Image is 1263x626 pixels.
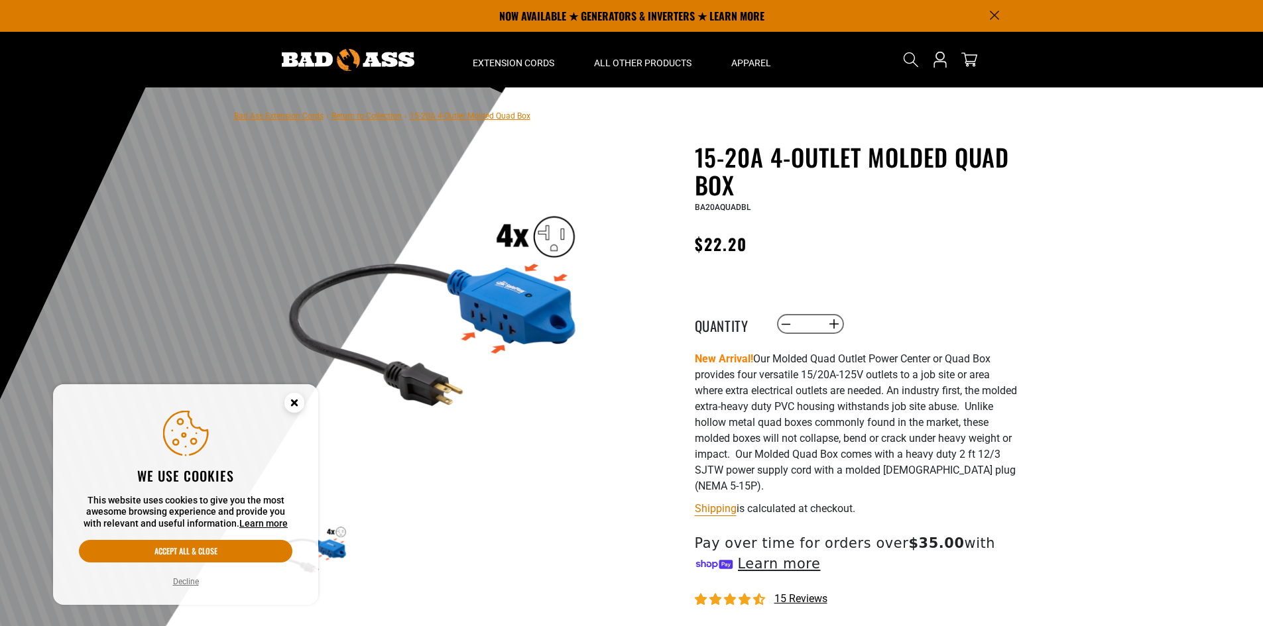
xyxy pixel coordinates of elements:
h1: 15-20A 4-Outlet Molded Quad Box [695,143,1020,199]
aside: Cookie Consent [53,384,318,605]
span: › [326,111,329,121]
img: Bad Ass Extension Cords [282,49,414,71]
a: Return to Collection [331,111,402,121]
button: Accept all & close [79,540,292,562]
summary: Search [900,49,922,70]
p: This website uses cookies to give you the most awesome browsing experience and provide you with r... [79,495,292,530]
button: Decline [169,575,203,588]
summary: All Other Products [574,32,711,87]
a: Shipping [695,502,737,515]
a: Bad Ass Extension Cords [234,111,324,121]
a: Learn more [239,518,288,529]
h2: We use cookies [79,467,292,484]
label: Quantity [695,315,761,333]
span: $22.20 [695,232,747,256]
span: › [404,111,407,121]
p: Our Molded Quad Outlet Power Center or Quad Box provides four versatile 15/20A-125V outlets to a ... [695,351,1020,494]
span: BA20AQUADBL [695,203,751,212]
div: is calculated at checkout. [695,499,1020,517]
span: Extension Cords [473,57,554,69]
strong: New Arrival! [695,352,753,365]
span: All Other Products [594,57,692,69]
span: 15 reviews [774,592,827,605]
span: Apparel [731,57,771,69]
summary: Apparel [711,32,791,87]
span: 15-20A 4-Outlet Molded Quad Box [410,111,530,121]
summary: Extension Cords [453,32,574,87]
span: 4.40 stars [695,594,768,606]
nav: breadcrumbs [234,107,530,123]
